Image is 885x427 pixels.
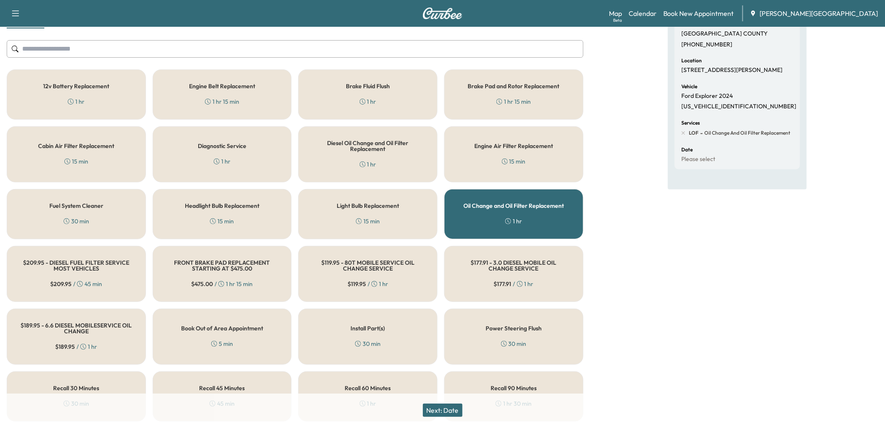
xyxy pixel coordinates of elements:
p: [GEOGRAPHIC_DATA] COUNTY [681,30,767,38]
h5: Install Part(s) [351,325,385,331]
h5: $177.91 - 3.0 DIESEL MOBILE OIL CHANGE SERVICE [458,260,570,271]
h5: 12v Battery Replacement [43,83,109,89]
span: $ 209.95 [50,280,72,288]
h5: FRONT BRAKE PAD REPLACEMENT STARTING AT $475.00 [166,260,278,271]
div: / 1 hr 15 min [191,280,253,288]
div: 1 hr 15 min [205,97,239,106]
h5: Power Steering Flush [486,325,542,331]
span: $ 119.95 [348,280,366,288]
h5: Recall 60 Minutes [345,385,391,391]
h5: $209.95 - DIESEL FUEL FILTER SERVICE MOST VEHICLES [20,260,132,271]
h5: Recall 45 Minutes [199,385,245,391]
span: Oil Change and Oil Filter Replacement [703,130,790,136]
div: 5 min [211,340,233,348]
div: 15 min [64,157,88,166]
div: Beta [613,17,622,23]
h5: Diagnostic Service [198,143,246,149]
p: Ford Explorer 2024 [681,92,733,100]
h5: Headlight Bulb Replacement [185,203,259,209]
div: 1 hr 15 min [496,97,531,106]
h6: Services [681,120,700,125]
div: 30 min [355,340,381,348]
span: $ 189.95 [55,343,75,351]
div: 1 hr [214,157,230,166]
div: / 45 min [50,280,102,288]
h5: Recall 30 Minutes [53,385,99,391]
h5: Book Out of Area Appointment [181,325,263,331]
div: / 1 hr [55,343,97,351]
h6: Location [681,58,702,63]
h5: Diesel Oil Change and Oil Filter Replacement [312,140,424,152]
span: $ 475.00 [191,280,213,288]
div: 15 min [356,217,380,225]
p: Please select [681,156,715,163]
div: 1 hr [360,97,376,106]
div: / 1 hr [348,280,388,288]
div: 15 min [502,157,526,166]
h5: Engine Air Filter Replacement [474,143,553,149]
h6: Date [681,147,693,152]
span: [PERSON_NAME][GEOGRAPHIC_DATA] [760,8,878,18]
p: [PHONE_NUMBER] [681,41,732,49]
h5: Brake Fluid Flush [346,83,390,89]
span: LOF [689,130,698,136]
h5: Light Bulb Replacement [337,203,399,209]
img: Curbee Logo [422,8,463,19]
button: Next: Date [423,404,463,417]
div: 1 hr [68,97,84,106]
p: [US_VEHICLE_IDENTIFICATION_NUMBER] [681,103,796,110]
h5: $119.95 - 80T MOBILE SERVICE OIL CHANGE SERVICE [312,260,424,271]
a: MapBeta [609,8,622,18]
span: - [698,129,703,137]
p: [STREET_ADDRESS][PERSON_NAME] [681,66,783,74]
h5: Recall 90 Minutes [491,385,537,391]
div: 15 min [210,217,234,225]
a: Calendar [629,8,657,18]
div: 30 min [501,340,527,348]
h6: Customer [681,22,703,27]
h5: Engine Belt Replacement [189,83,255,89]
h6: Vehicle [681,84,697,89]
div: / 1 hr [494,280,534,288]
h5: $189.95 - 6.6 DIESEL MOBILESERVICE OIL CHANGE [20,322,132,334]
div: 1 hr [505,217,522,225]
h5: Fuel System Cleaner [49,203,103,209]
a: Book New Appointment [663,8,734,18]
span: $ 177.91 [494,280,512,288]
h5: Oil Change and Oil Filter Replacement [463,203,564,209]
div: 30 min [64,217,89,225]
h5: Brake Pad and Rotor Replacement [468,83,560,89]
div: 1 hr [360,160,376,169]
h5: Cabin Air Filter Replacement [38,143,114,149]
